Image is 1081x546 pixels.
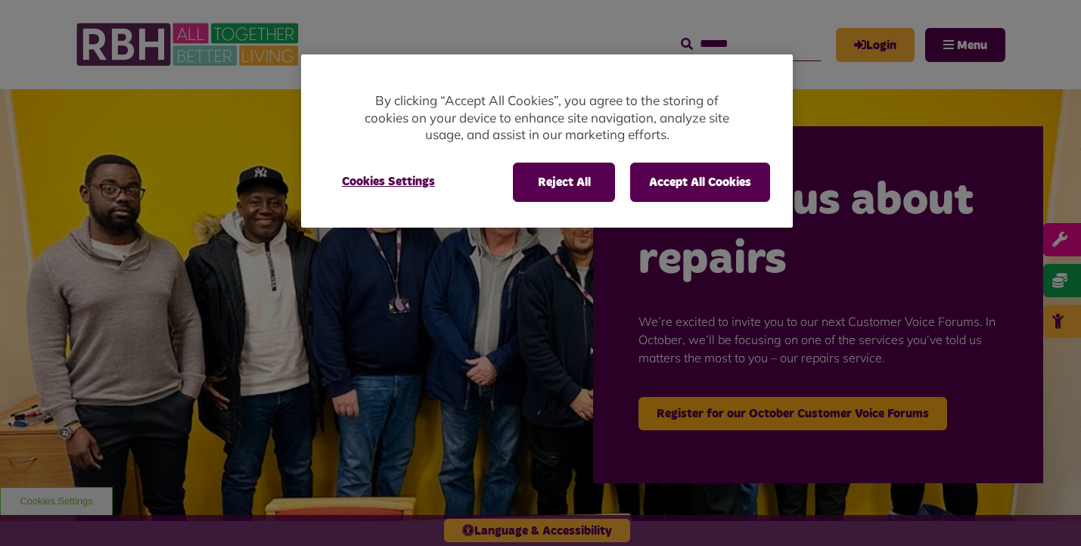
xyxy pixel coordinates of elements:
div: Cookie banner [301,54,793,228]
button: Reject All [513,163,615,202]
div: Privacy [301,54,793,228]
button: Cookies Settings [324,163,453,200]
button: Accept All Cookies [630,163,770,202]
p: By clicking “Accept All Cookies”, you agree to the storing of cookies on your device to enhance s... [362,92,732,144]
